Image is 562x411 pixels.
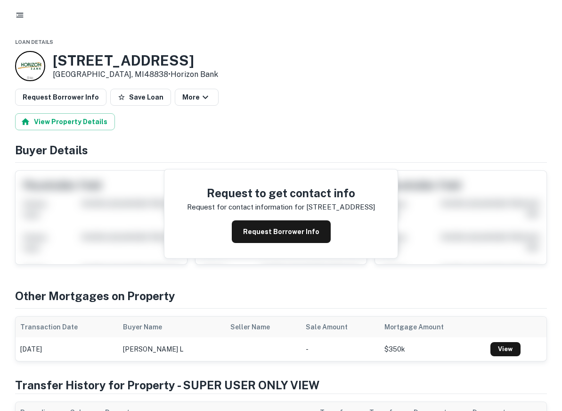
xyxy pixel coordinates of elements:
a: View [490,342,521,356]
button: View Property Details [15,113,115,130]
h4: Transfer History for Property - SUPER USER ONLY VIEW [15,377,547,394]
td: $350k [380,337,485,361]
th: Mortgage Amount [380,317,485,337]
button: Save Loan [110,89,171,106]
button: More [175,89,219,106]
td: [PERSON_NAME] l [118,337,226,361]
span: Loan Details [15,39,53,45]
iframe: Chat Widget [515,336,562,381]
h4: Request to get contact info [187,185,375,201]
td: [DATE] [16,337,118,361]
button: Request Borrower Info [15,89,106,106]
h4: Buyer Details [15,142,547,159]
p: [GEOGRAPHIC_DATA], MI48838 • [53,69,218,80]
th: Buyer Name [118,317,226,337]
th: Sale Amount [301,317,380,337]
a: Horizon Bank [171,70,218,79]
h4: Other Mortgages on Property [15,287,547,304]
button: Request Borrower Info [232,220,331,243]
h3: [STREET_ADDRESS] [53,52,218,69]
th: Seller Name [226,317,301,337]
p: [STREET_ADDRESS] [306,201,375,213]
td: - [301,337,380,361]
th: Transaction Date [16,317,118,337]
p: Request for contact information for [187,201,304,213]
